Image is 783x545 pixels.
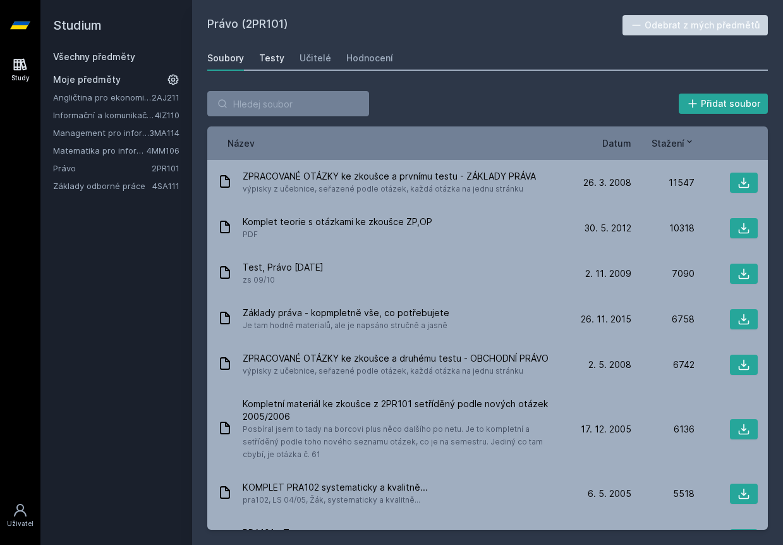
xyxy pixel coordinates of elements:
[243,216,432,228] span: Komplet teorie s otázkami ke zkoušce ZP,OP
[243,481,428,494] span: KOMPLET PRA102 systematicky a kvalitně...
[53,91,152,104] a: Angličtina pro ekonomická studia 1 (B2/C1)
[243,423,563,461] span: Posbíral jsem to tady na borcovi plus něco dalšího po netu. Je to kompletní a setříděný podle toh...
[631,267,695,280] div: 7090
[53,126,149,139] a: Management pro informatiky a statistiky
[243,494,428,506] span: pra102, LS 04/05, Žák, systematicky a kvalitně...
[622,15,768,35] button: Odebrat z mých předmětů
[259,52,284,64] div: Testy
[53,51,135,62] a: Všechny předměty
[588,358,631,371] span: 2. 5. 2008
[243,228,432,241] span: PDF
[259,46,284,71] a: Testy
[243,183,536,195] span: výpisky z učebnice, seřazené podle otázek, každá otázka na jednu stránku
[652,137,695,150] button: Stažení
[155,110,179,120] a: 4IZ110
[207,52,244,64] div: Soubory
[243,365,549,377] span: výpisky z učebnice, seřazené podle otázek, každá otázka na jednu stránku
[53,162,152,175] a: Právo
[207,46,244,71] a: Soubory
[631,222,695,235] div: 10318
[243,170,536,183] span: ZPRACOVANÉ OTÁZKY ke zkoušce a prvnímu testu - ZÁKLADY PRÁVA
[207,91,369,116] input: Hledej soubor
[243,352,549,365] span: ZPRACOVANÉ OTÁZKY ke zkoušce a druhému testu - OBCHODNÍ PRÁVO
[581,313,631,326] span: 26. 11. 2015
[585,267,631,280] span: 2. 11. 2009
[11,73,30,83] div: Study
[228,137,255,150] button: Název
[243,274,324,286] span: zs 09/10
[152,181,179,191] a: 4SA111
[581,423,631,436] span: 17. 12. 2005
[243,527,303,539] span: PRA101 - Test
[243,398,563,423] span: Kompletní materiál ke zkoušce z 2PR101 setříděný podle nových otázek 2005/2006
[243,319,449,332] span: Je tam hodně materialů, ale je napsáno stručně a jasně
[207,15,622,35] h2: Právo (2PR101)
[149,128,179,138] a: 3MA114
[679,94,768,114] button: Přidat soubor
[53,180,152,192] a: Základy odborné práce
[53,109,155,121] a: Informační a komunikační technologie
[631,487,695,500] div: 5518
[3,51,38,89] a: Study
[243,307,449,319] span: Základy práva - kopmpletně vše, co potřebujete
[631,176,695,189] div: 11547
[243,261,324,274] span: Test, Právo [DATE]
[583,176,631,189] span: 26. 3. 2008
[631,358,695,371] div: 6742
[3,496,38,535] a: Uživatel
[300,52,331,64] div: Učitelé
[585,222,631,235] span: 30. 5. 2012
[652,137,684,150] span: Stažení
[7,519,33,529] div: Uživatel
[346,46,393,71] a: Hodnocení
[588,487,631,500] span: 6. 5. 2005
[631,423,695,436] div: 6136
[631,313,695,326] div: 6758
[152,92,179,102] a: 2AJ211
[300,46,331,71] a: Učitelé
[53,73,121,86] span: Moje předměty
[346,52,393,64] div: Hodnocení
[53,144,147,157] a: Matematika pro informatiky
[152,163,179,173] a: 2PR101
[147,145,179,156] a: 4MM106
[602,137,631,150] button: Datum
